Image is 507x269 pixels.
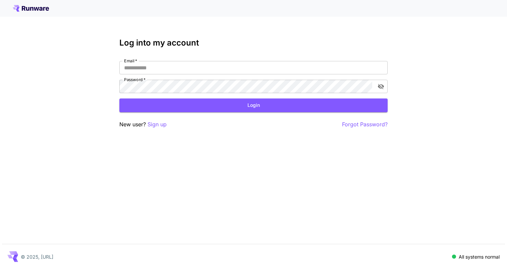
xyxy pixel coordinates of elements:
[375,80,387,92] button: toggle password visibility
[342,120,388,129] button: Forgot Password?
[124,58,137,64] label: Email
[459,253,500,260] p: All systems normal
[148,120,167,129] button: Sign up
[124,77,146,82] label: Password
[21,253,53,260] p: © 2025, [URL]
[119,120,167,129] p: New user?
[119,98,388,112] button: Login
[119,38,388,48] h3: Log into my account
